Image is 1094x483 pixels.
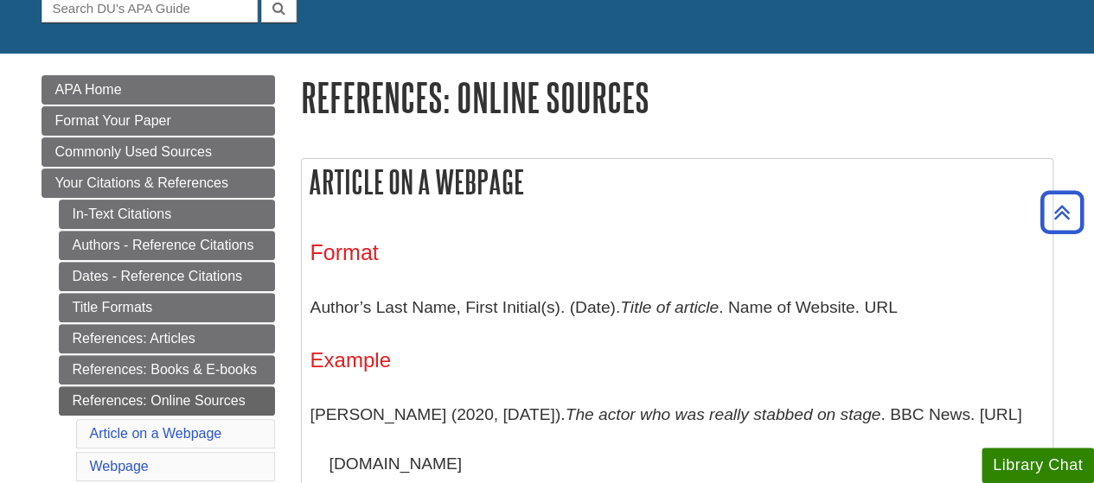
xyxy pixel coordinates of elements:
[42,137,275,167] a: Commonly Used Sources
[42,168,275,198] a: Your Citations & References
[566,405,881,423] i: The actor who was really stabbed on stage
[310,349,1044,372] h4: Example
[620,298,719,316] i: Title of article
[55,175,228,190] span: Your Citations & References
[55,144,212,159] span: Commonly Used Sources
[59,231,275,260] a: Authors - Reference Citations
[302,159,1052,205] h2: Article on a Webpage
[310,283,1044,333] p: Author’s Last Name, First Initial(s). (Date). . Name of Website. URL
[310,240,1044,265] h3: Format
[42,75,275,105] a: APA Home
[42,106,275,136] a: Format Your Paper
[301,75,1053,119] h1: References: Online Sources
[59,293,275,322] a: Title Formats
[59,355,275,384] a: References: Books & E-books
[982,448,1094,483] button: Library Chat
[55,82,122,97] span: APA Home
[55,113,171,128] span: Format Your Paper
[59,324,275,353] a: References: Articles
[59,262,275,291] a: Dates - Reference Citations
[59,200,275,229] a: In-Text Citations
[59,386,275,416] a: References: Online Sources
[90,426,222,441] a: Article on a Webpage
[1034,200,1090,224] a: Back to Top
[90,459,149,473] a: Webpage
